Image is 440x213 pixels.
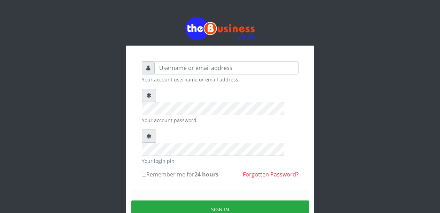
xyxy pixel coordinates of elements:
[142,117,299,124] small: Your account password
[142,157,299,165] small: Your login pin
[142,76,299,83] small: Your account username or email address
[155,61,299,74] input: Username or email address
[142,172,146,176] input: Remember me for24 hours
[194,171,218,178] b: 24 hours
[142,170,218,179] label: Remember me for
[243,171,299,178] a: Forgotten Password?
